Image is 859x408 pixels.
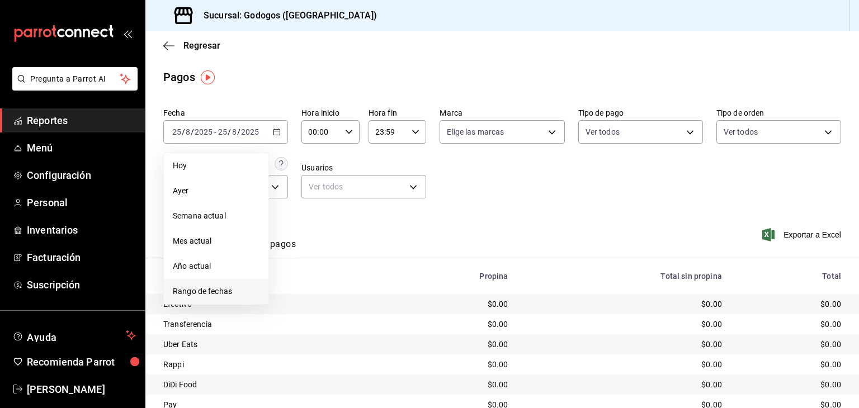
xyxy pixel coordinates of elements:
a: Pregunta a Parrot AI [8,81,138,93]
div: DiDi Food [163,379,383,390]
span: Elige las marcas [447,126,504,137]
h3: Sucursal: Godogos ([GEOGRAPHIC_DATA]) [195,9,377,22]
span: Facturación [27,250,136,265]
div: $0.00 [526,298,722,310]
label: Hora fin [369,109,427,117]
span: Mes actual [173,235,259,247]
div: $0.00 [526,359,722,370]
div: $0.00 [740,339,841,350]
div: Rappi [163,359,383,370]
span: Suscripción [27,277,136,292]
span: Hoy [173,160,259,172]
button: Ver pagos [254,239,296,258]
span: Ayuda [27,329,121,342]
div: Uber Eats [163,339,383,350]
span: / [228,127,231,136]
button: open_drawer_menu [123,29,132,38]
span: Regresar [183,40,220,51]
div: $0.00 [526,319,722,330]
div: Total sin propina [526,272,722,281]
div: Transferencia [163,319,383,330]
span: Ayer [173,185,259,197]
span: Personal [27,195,136,210]
span: Inventarios [27,222,136,238]
span: Ver todos [586,126,620,137]
div: $0.00 [400,339,508,350]
span: / [191,127,194,136]
div: Ver todos [301,175,426,198]
div: Pagos [163,69,195,86]
div: $0.00 [740,379,841,390]
button: Exportar a Excel [764,228,841,241]
div: Total [740,272,841,281]
span: Semana actual [173,210,259,222]
div: $0.00 [740,319,841,330]
span: Rango de fechas [173,286,259,297]
div: Tipo de pago [163,272,383,281]
input: ---- [240,127,259,136]
div: $0.00 [400,298,508,310]
span: Recomienda Parrot [27,354,136,369]
span: Ver todos [724,126,758,137]
label: Fecha [163,109,288,117]
div: $0.00 [526,339,722,350]
label: Tipo de pago [578,109,703,117]
div: $0.00 [526,379,722,390]
img: Tooltip marker [201,70,215,84]
div: Efectivo [163,298,383,310]
label: Hora inicio [301,109,360,117]
span: Año actual [173,260,259,272]
div: $0.00 [400,379,508,390]
span: Configuración [27,168,136,183]
div: $0.00 [400,319,508,330]
label: Tipo de orden [716,109,841,117]
button: Pregunta a Parrot AI [12,67,138,91]
span: - [214,127,216,136]
div: Propina [400,272,508,281]
label: Usuarios [301,164,426,172]
span: / [182,127,185,136]
span: Reportes [27,113,136,128]
div: $0.00 [740,359,841,370]
div: $0.00 [740,298,841,310]
span: Menú [27,140,136,155]
input: -- [232,127,237,136]
span: / [237,127,240,136]
div: $0.00 [400,359,508,370]
input: -- [185,127,191,136]
label: Marca [440,109,564,117]
input: -- [172,127,182,136]
span: Pregunta a Parrot AI [30,73,120,85]
button: Regresar [163,40,220,51]
input: ---- [194,127,213,136]
input: -- [218,127,228,136]
span: [PERSON_NAME] [27,382,136,397]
